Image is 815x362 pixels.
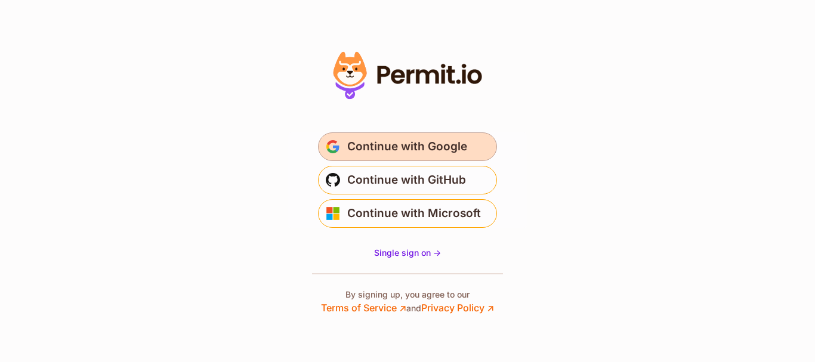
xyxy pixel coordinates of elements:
[347,171,466,190] span: Continue with GitHub
[347,204,481,223] span: Continue with Microsoft
[321,302,406,314] a: Terms of Service ↗
[321,289,494,315] p: By signing up, you agree to our and
[347,137,467,156] span: Continue with Google
[421,302,494,314] a: Privacy Policy ↗
[374,247,441,259] a: Single sign on ->
[318,199,497,228] button: Continue with Microsoft
[374,247,441,258] span: Single sign on ->
[318,166,497,194] button: Continue with GitHub
[318,132,497,161] button: Continue with Google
